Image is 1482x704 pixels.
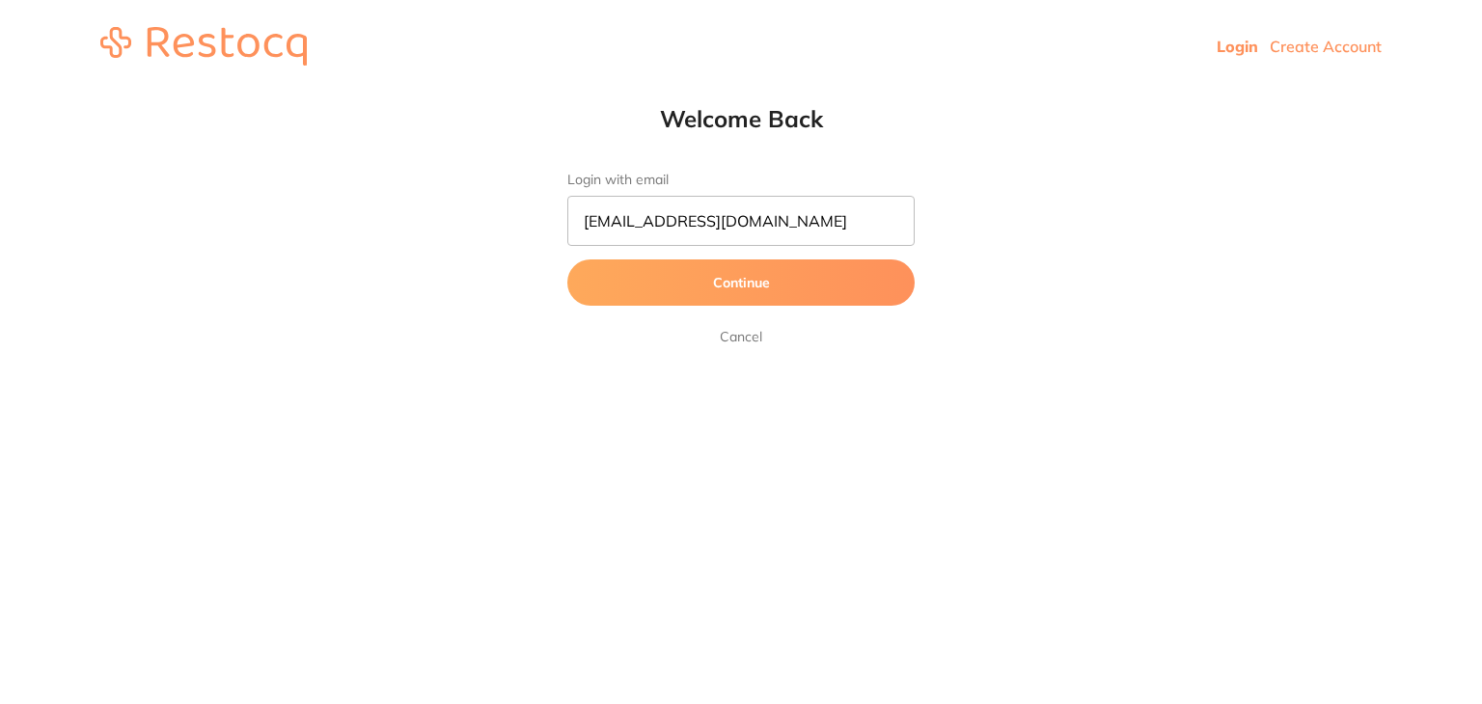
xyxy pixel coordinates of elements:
[716,325,766,348] a: Cancel
[567,172,915,188] label: Login with email
[567,259,915,306] button: Continue
[529,104,953,133] h1: Welcome Back
[1217,37,1258,56] a: Login
[100,27,307,66] img: restocq_logo.svg
[1270,37,1382,56] a: Create Account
